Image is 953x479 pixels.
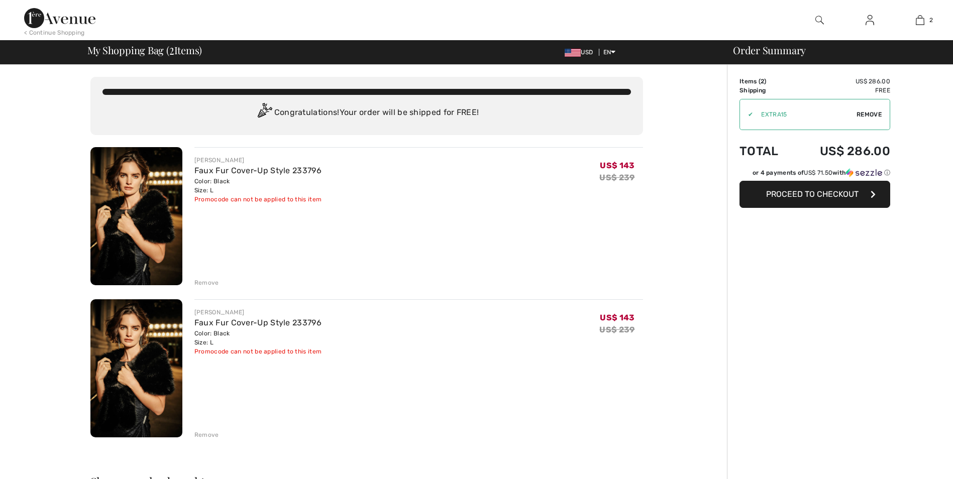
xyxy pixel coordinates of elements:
div: < Continue Shopping [24,28,85,37]
td: Total [739,134,793,168]
a: 2 [895,14,944,26]
span: US$ 71.50 [804,169,832,176]
div: [PERSON_NAME] [194,156,322,165]
span: 2 [929,16,933,25]
span: EN [603,49,616,56]
td: Items ( ) [739,77,793,86]
input: Promo code [753,99,857,130]
img: Faux Fur Cover-Up Style 233796 [90,299,182,437]
span: US$ 143 [600,313,634,322]
div: [PERSON_NAME] [194,308,322,317]
img: 1ère Avenue [24,8,95,28]
td: US$ 286.00 [793,77,890,86]
div: or 4 payments of with [753,168,890,177]
span: 2 [169,43,174,56]
img: Congratulation2.svg [254,103,274,123]
div: or 4 payments ofUS$ 71.50withSezzle Click to learn more about Sezzle [739,168,890,181]
span: USD [565,49,597,56]
img: US Dollar [565,49,581,57]
img: Sezzle [846,168,882,177]
div: Color: Black Size: L [194,177,322,195]
img: My Bag [916,14,924,26]
span: 2 [761,78,764,85]
a: Faux Fur Cover-Up Style 233796 [194,166,322,175]
div: Remove [194,278,219,287]
span: My Shopping Bag ( Items) [87,45,202,55]
span: Remove [857,110,882,119]
div: Congratulations! Your order will be shipped for FREE! [102,103,631,123]
img: search the website [815,14,824,26]
td: Shipping [739,86,793,95]
div: Promocode can not be applied to this item [194,347,322,356]
div: Remove [194,430,219,439]
td: US$ 286.00 [793,134,890,168]
button: Proceed to Checkout [739,181,890,208]
div: Promocode can not be applied to this item [194,195,322,204]
img: Faux Fur Cover-Up Style 233796 [90,147,182,285]
a: Sign In [858,14,882,27]
div: Color: Black Size: L [194,329,322,347]
div: Order Summary [721,45,947,55]
div: ✔ [740,110,753,119]
span: Proceed to Checkout [766,189,859,199]
span: US$ 143 [600,161,634,170]
s: US$ 239 [599,325,634,334]
a: Faux Fur Cover-Up Style 233796 [194,318,322,327]
img: My Info [866,14,874,26]
td: Free [793,86,890,95]
s: US$ 239 [599,173,634,182]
